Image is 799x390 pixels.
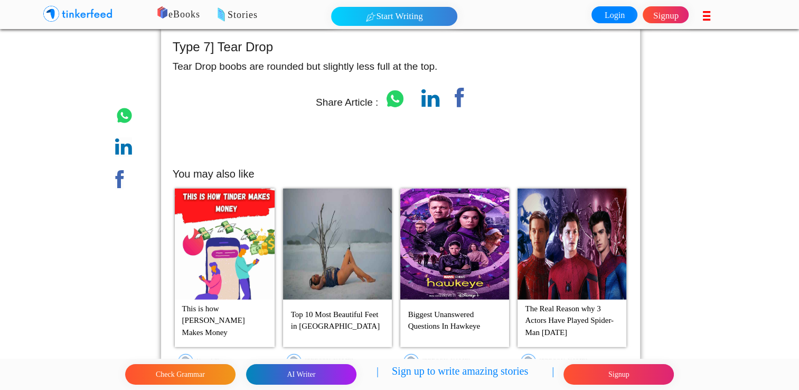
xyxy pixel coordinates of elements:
p: [PERSON_NAME] [302,354,355,363]
p: Stories [184,8,536,23]
a: This is how [PERSON_NAME] Makes Money [175,241,275,344]
p: NareshSir [194,354,224,363]
p: | Sign up to write amazing stories | [377,363,554,386]
img: profile_icon.png [520,354,537,372]
a: Top 10 Most Beautiful Feet in [GEOGRAPHIC_DATA] [283,241,392,332]
img: 2920.png [283,189,392,300]
a: Signup [643,6,689,23]
p: [PERSON_NAME] [419,354,473,363]
p: Tear Drop boobs are rounded but slightly less full at the top. [173,59,629,75]
h4: Type 7] Tear Drop [173,40,629,55]
a: Biggest Unanswered Questions In Hawkeye [400,241,509,332]
p: Top 10 Most Beautiful Feet in [GEOGRAPHIC_DATA] [288,305,388,336]
button: Check Grammar [125,364,236,385]
img: 2834.png [518,189,626,300]
img: whatsapp.png [384,88,406,109]
button: Start Writing [331,7,457,26]
p: eBooks [143,7,494,22]
h5: You may also like [173,168,629,180]
a: The Real Reason why 3 Actors Have Played Spider-Man [DATE] [518,241,626,344]
p: [PERSON_NAME] [537,354,590,363]
a: Login [591,6,637,23]
p: Share Article : [173,88,629,114]
img: profile_icon.png [286,354,302,372]
img: whatsapp.png [115,106,134,125]
p: The Real Reason why 3 Actors Have Played Spider-Man [DATE] [522,300,622,342]
img: 3017.png [175,189,275,300]
p: This is how [PERSON_NAME] Makes Money [179,300,271,342]
img: profile_icon.png [177,354,194,372]
button: Signup [563,364,674,385]
p: Biggest Unanswered Questions In Hawkeye [405,305,505,336]
button: AI Writer [246,364,356,385]
img: 2831.png [400,189,509,300]
img: profile_icon.png [403,354,419,372]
